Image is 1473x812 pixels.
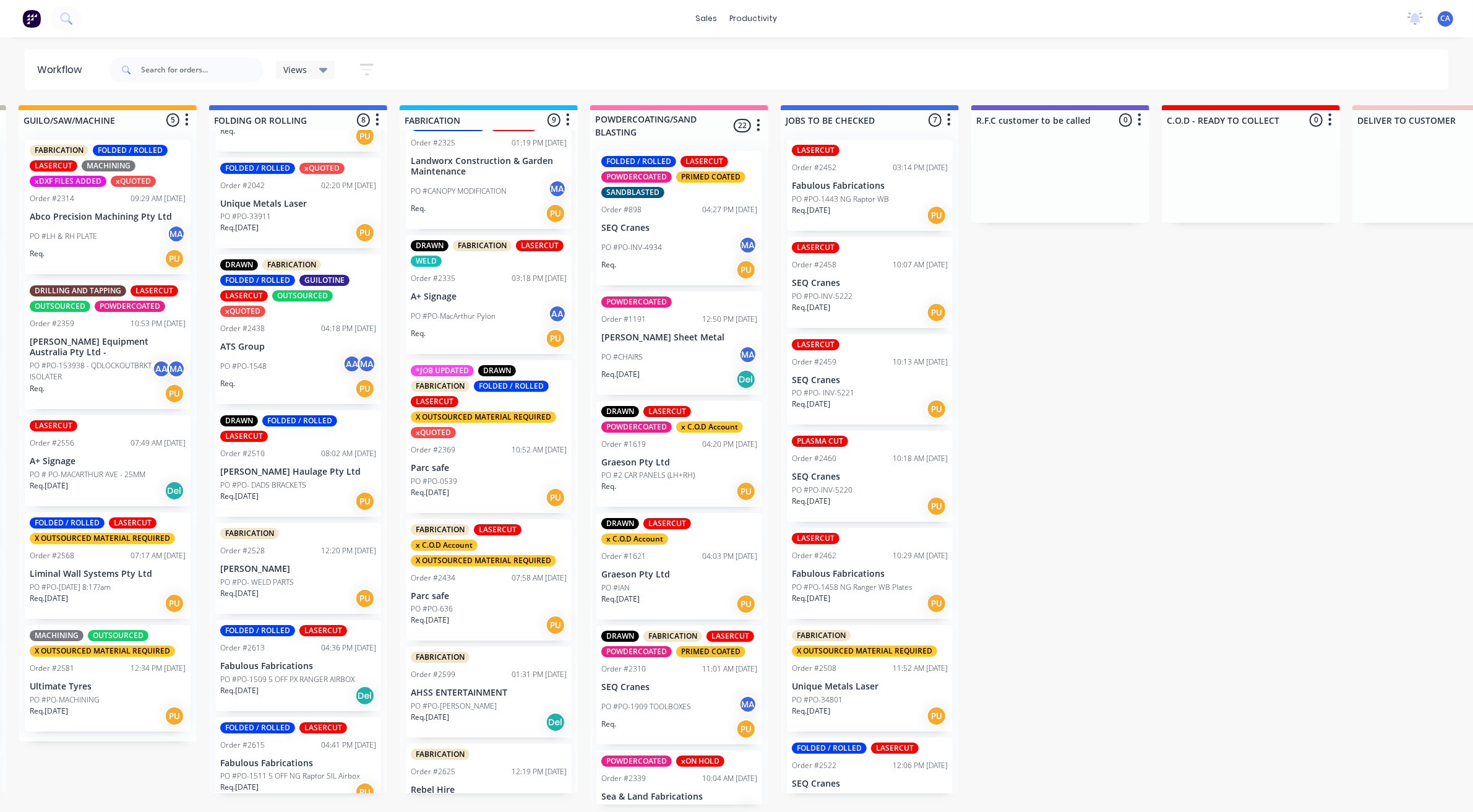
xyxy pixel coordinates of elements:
div: DRAWNFABRICATIONLASERCUTWELDOrder #233503:18 PM [DATE]A+ SignagePO #PO-MacArthur PylonAAReq.PU [406,235,572,354]
div: Order #2625 [411,766,455,777]
div: LASERCUT [792,242,840,253]
span: Views [283,63,307,76]
div: POWDERCOATEDOrder #119112:50 PM [DATE][PERSON_NAME] Sheet MetalPO #CHAIRSMAReq.[DATE]Del [596,292,762,395]
div: Order #2335 [411,273,455,284]
div: FABRICATIONX OUTSOURCED MATERIAL REQUIREDOrder #250811:52 AM [DATE]Unique Metals LaserPO #PO-3480... [787,625,953,732]
div: FOLDED / ROLLED [792,743,867,754]
div: LASERCUT [792,339,840,350]
div: Order #2339 [601,773,646,784]
div: LASERCUT [109,517,157,529]
div: 10:04 AM [DATE] [702,773,757,784]
p: Req. [601,719,616,730]
p: Req. [DATE] [220,222,259,233]
div: MA [739,345,757,364]
div: MA [167,225,186,243]
p: Req. [411,328,426,339]
div: PRIMED COATED [676,171,745,183]
div: LASERCUTOrder #245910:13 AM [DATE]SEQ CranesPO #PO- INV-5221Req.[DATE]PU [787,334,953,425]
div: *JOB UPDATED [411,365,474,376]
p: Graeson Pty Ltd [601,457,757,468]
img: Factory [22,9,41,28]
p: PO #PO-INV-5220 [792,485,852,496]
div: PU [927,205,947,225]
div: 01:19 PM [DATE] [512,137,567,149]
p: PO #PO-0539 [411,476,457,487]
p: Parc safe [411,591,567,602]
div: Order #2325 [411,137,455,149]
p: Fabulous Fabrications [220,661,376,672]
div: PU [355,223,375,243]
div: Order #2314 [30,193,74,204]
div: LASERCUT [681,156,728,167]
p: [PERSON_NAME] Equipment Australia Pty Ltd - [30,337,186,358]
div: Del [165,481,184,501]
div: xON HOLD [676,756,724,767]
p: PO #PO-1909 TOOLBOXES [601,701,691,712]
div: LASERCUT [474,524,522,535]
div: PU [355,782,375,802]
div: PU [927,303,947,322]
p: PO #PO-[DATE] 8:17?am [30,582,111,593]
div: PU [165,384,184,404]
div: FOLDED / ROLLED [220,163,295,174]
div: LASERCUT [299,722,347,733]
p: Req. [220,126,235,137]
div: PU [736,719,756,739]
div: FABRICATION [30,145,88,156]
p: A+ Signage [30,456,186,467]
p: Req. [DATE] [411,615,449,626]
div: 04:03 PM [DATE] [702,551,757,562]
div: MA [167,360,186,378]
div: FOLDED / ROLLEDLASERCUTPOWDERCOATEDPRIMED COATEDSANDBLASTEDOrder #89804:27 PM [DATE]SEQ CranesPO ... [596,151,762,285]
div: FOLDED / ROLLEDLASERCUTOrder #261304:36 PM [DATE]Fabulous FabricationsPO #PO-1509 5 OFF PX RANGER... [215,620,381,711]
p: PO #PO-1443 NG Raptor WB [792,194,889,205]
p: Req. [DATE] [30,593,68,604]
div: DRAWN [478,365,516,376]
div: 01:31 PM [DATE] [512,669,567,680]
p: Req. [DATE] [792,399,830,410]
p: PO # PO-MACARTHUR AVE - 25MM [30,469,145,480]
p: Landworx Construction & Garden Maintenance [411,156,567,177]
div: MACHINING [30,630,84,641]
input: Search for orders... [141,58,264,82]
div: GUILOTINE [299,275,350,286]
div: Order #2528 [220,545,265,556]
div: PU [546,488,565,507]
p: Req. [DATE] [30,480,68,491]
p: Graeson Pty Ltd [601,569,757,580]
div: X OUTSOURCED MATERIAL REQUIRED [792,646,937,657]
div: Del [546,712,565,732]
div: Order #2599 [411,669,455,680]
div: Order #2508 [792,663,836,674]
p: Req. [DATE] [792,706,830,717]
div: DRAWN [601,631,639,642]
div: FOLDED / ROLLED [220,722,295,733]
div: 04:36 PM [DATE] [321,642,376,654]
div: SANDBLASTED [601,187,664,198]
div: 04:20 PM [DATE] [702,439,757,450]
div: 12:19 PM [DATE] [512,766,567,777]
div: DRAWN [220,259,258,270]
p: SEQ Cranes [601,682,757,693]
div: PU [546,329,565,348]
div: MA [739,236,757,254]
div: PU [355,491,375,511]
div: LASERCUT [299,625,347,636]
div: FOLDED / ROLLEDLASERCUTOrder #261504:41 PM [DATE]Fabulous FabricationsPO #PO-1511 5 OFF NG Raptor... [215,717,381,808]
div: Order #2042 [220,180,265,191]
div: LASERCUTOrder #246210:29 AM [DATE]Fabulous FabricationsPO #PO-1458 NG Ranger WB PlatesReq.[DATE]PU [787,528,953,619]
div: x C.O.D Account [601,533,668,545]
div: DRAWN [601,518,639,529]
div: POWDERCOATED [601,171,672,183]
div: 10:13 AM [DATE] [893,356,948,368]
div: MA [548,179,567,198]
div: PRIMED COATED [676,646,745,657]
p: PO #PO- DADS BRACKETS [220,480,306,491]
div: Order #2462 [792,550,836,561]
p: Req. [DATE] [792,205,830,216]
p: PO #LH & RH PLATE [30,231,97,242]
div: PU [165,249,184,269]
div: FOLDED / ROLLED [220,275,295,286]
p: SEQ Cranes [601,223,757,233]
div: FOLDED / ROLLED [474,381,549,392]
